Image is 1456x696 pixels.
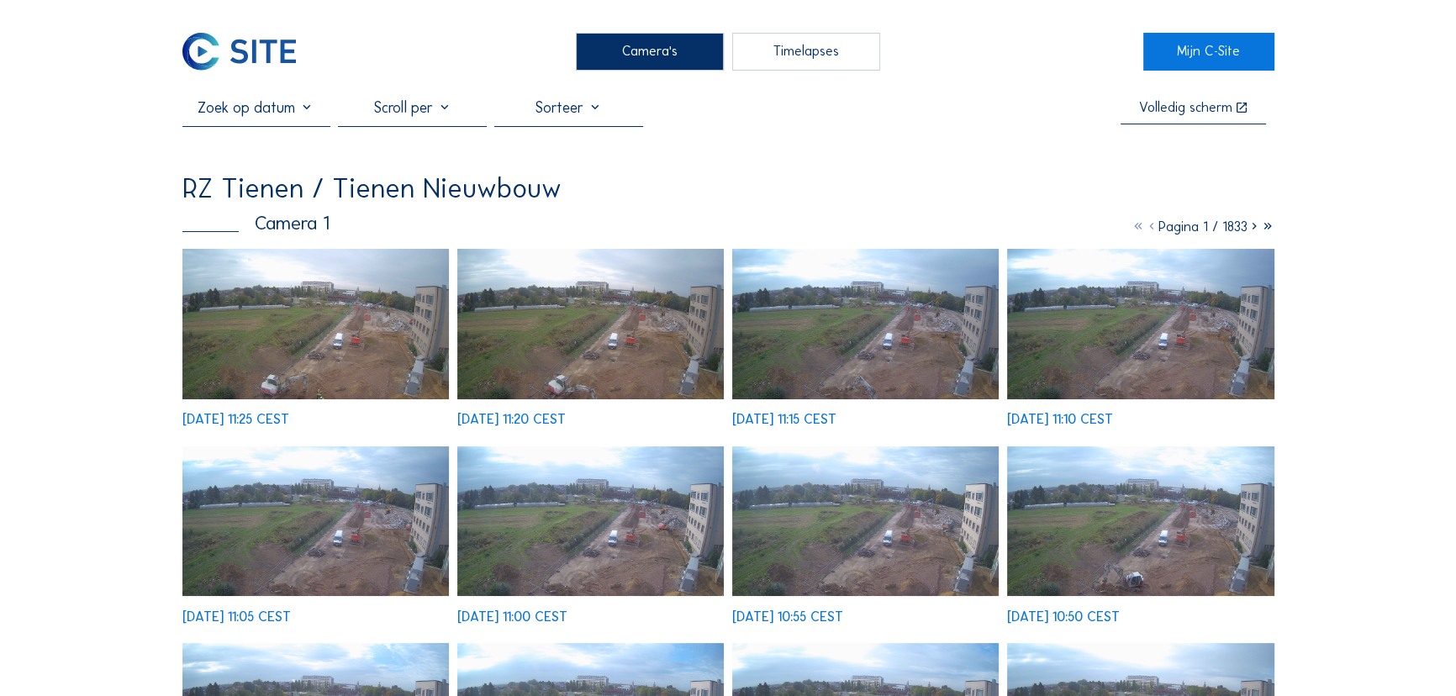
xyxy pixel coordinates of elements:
[182,413,289,426] div: [DATE] 11:25 CEST
[182,249,450,399] img: image_53623321
[732,249,1000,399] img: image_53623024
[182,446,450,597] img: image_53622795
[182,33,314,71] a: C-SITE Logo
[182,33,297,71] img: C-SITE Logo
[1007,249,1274,399] img: image_53622871
[457,413,566,426] div: [DATE] 11:20 CEST
[457,249,725,399] img: image_53623176
[732,610,843,624] div: [DATE] 10:55 CEST
[182,610,291,624] div: [DATE] 11:05 CEST
[1158,219,1248,235] span: Pagina 1 / 1833
[1143,33,1274,71] a: Mijn C-Site
[182,175,562,202] div: RZ Tienen / Tienen Nieuwbouw
[457,610,567,624] div: [DATE] 11:00 CEST
[182,98,331,117] input: Zoek op datum 󰅀
[1139,101,1232,115] div: Volledig scherm
[457,446,725,597] img: image_53622646
[576,33,725,71] div: Camera's
[732,413,836,426] div: [DATE] 11:15 CEST
[1007,413,1113,426] div: [DATE] 11:10 CEST
[1007,446,1274,597] img: image_53622348
[732,446,1000,597] img: image_53622484
[182,214,330,234] div: Camera 1
[732,33,881,71] div: Timelapses
[1007,610,1120,624] div: [DATE] 10:50 CEST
